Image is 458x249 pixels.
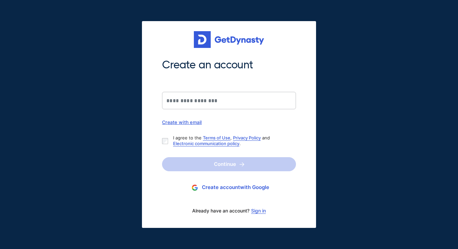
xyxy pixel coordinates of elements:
span: Create an account [162,58,296,72]
img: Get started for free with Dynasty Trust Company [194,31,264,48]
button: Create accountwith Google [162,181,296,194]
a: Privacy Policy [233,135,261,140]
div: Already have an account? [162,204,296,218]
div: Create with email [162,119,296,125]
p: I agree to the , and . [173,135,291,146]
a: Sign in [251,208,266,213]
a: Electronic communication policy [173,141,239,146]
a: Terms of Use [203,135,230,140]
